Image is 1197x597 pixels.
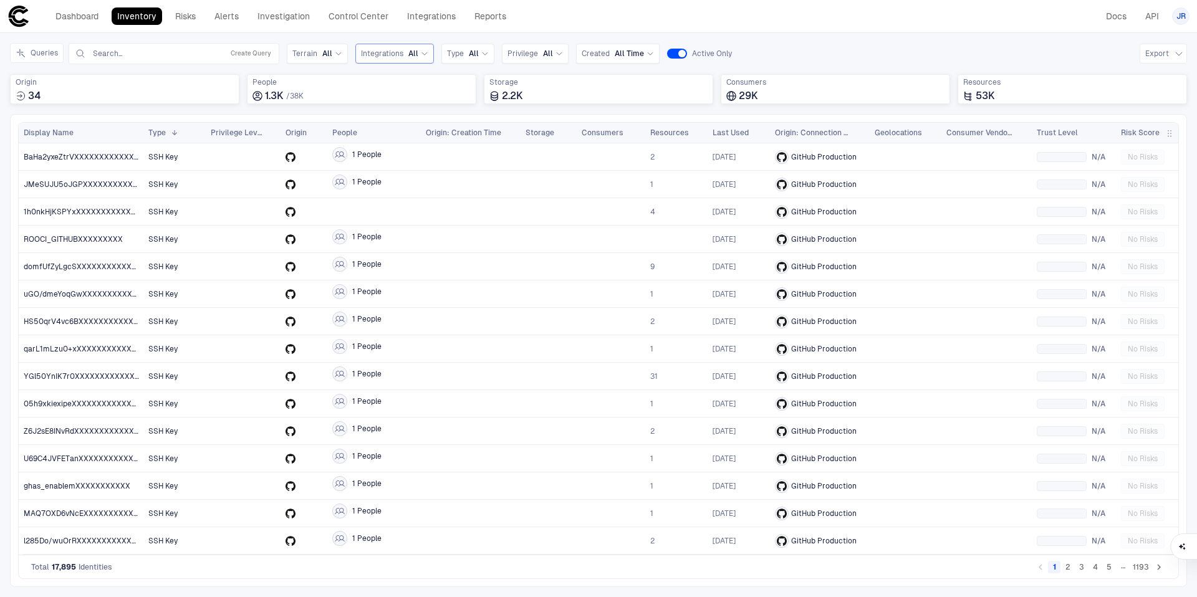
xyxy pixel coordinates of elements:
span: No Risks [1128,509,1158,518]
span: GitHub Production [791,509,857,518]
span: GitHub Production [791,371,857,381]
span: 1 People [352,424,382,434]
span: N/A [1092,152,1111,162]
button: Go to page 2 [1062,561,1074,573]
span: No Risks [1128,179,1158,189]
span: Terrain [292,49,317,59]
span: N/A [1092,536,1111,546]
span: SSH Key [148,509,178,518]
span: No Risks [1128,481,1158,491]
span: Type [148,128,166,138]
button: Export [1140,44,1187,64]
span: 1 People [352,533,382,543]
span: [DATE] [713,481,736,491]
span: GitHub Production [791,536,857,546]
span: 2 [650,152,655,162]
span: Active Only [692,49,732,59]
span: Integrations [361,49,403,59]
span: U69C4JVFETanXXXXXXXXXXXXXXXX [24,454,139,464]
span: Consumers [582,128,623,138]
button: Go to page 3 [1075,561,1088,573]
span: MAQ7OXD6vNcEXXXXXXXXXXXXXXXX [24,509,139,518]
span: [DATE] [713,234,736,244]
span: Z6J2sE8INvRdXXXXXXXXXXXXXXXX [24,426,139,436]
span: 1 [650,454,653,464]
span: All [408,49,418,59]
div: Total employees associated with identities [247,74,476,104]
div: 17/07/2025 16:14:12 [713,317,736,327]
span: No Risks [1128,262,1158,272]
div: Total resources accessed or granted by identities [958,74,1187,104]
span: GitHub Production [791,344,857,354]
div: Total sources where identities were created [10,74,239,104]
button: Create Query [228,46,274,61]
div: 13/02/2025 09:15:42 [713,426,736,436]
span: N/A [1092,262,1111,272]
span: SSH Key [148,454,178,463]
span: 2 [650,317,655,327]
span: GitHub Production [791,317,857,327]
span: 2.2K [502,90,523,102]
span: N/A [1092,179,1111,189]
span: Consumer Vendors [946,128,1014,138]
span: JR [1176,11,1186,21]
span: Trust Level [1037,128,1078,138]
span: [DATE] [713,207,736,217]
span: SSH Key [148,427,178,436]
span: SSH Key [148,482,178,490]
div: Total consumers using identities [721,74,950,104]
span: Privilege Level [211,128,263,138]
span: 1 People [352,177,382,187]
a: Docs [1100,7,1132,25]
span: 1 People [352,479,382,489]
span: 1h0nkHjKSPYxXXXXXXXXXXXXXXXX [24,207,139,217]
span: GitHub Production [791,454,857,464]
span: SSH Key [148,372,178,381]
div: 11/03/2025 06:56:42 [713,152,736,162]
span: No Risks [1128,234,1158,244]
span: N/A [1092,207,1111,217]
span: YGl50YnIK7r0XXXXXXXXXXXXXXXX [24,371,139,381]
span: Created [582,49,610,59]
span: N/A [1092,454,1111,464]
button: Queries [10,43,64,63]
span: Geolocations [875,128,922,138]
span: No Risks [1128,344,1158,354]
a: Reports [469,7,512,25]
button: Go to page 1193 [1130,561,1151,573]
span: [DATE] [713,317,736,327]
span: HS50qrV4vc6BXXXXXXXXXXXXXXXX [24,317,139,327]
span: Last Used [713,128,749,138]
a: Dashboard [50,7,104,25]
span: N/A [1092,344,1111,354]
span: uGO/dmeYoqGwXXXXXXXXXXXXXXXX [24,289,139,299]
span: Origin [16,77,234,87]
span: [DATE] [713,371,736,381]
span: SSH Key [148,399,178,408]
a: Control Center [323,7,394,25]
span: BaHa2yxeZtrVXXXXXXXXXXXXXXXX [24,152,139,162]
span: 1 People [352,451,382,461]
span: No Risks [1128,399,1158,409]
a: Investigation [252,7,315,25]
span: 1 People [352,341,382,351]
span: 1 People [352,150,382,160]
span: All [469,49,479,59]
div: 26/02/2025 16:45:57 [713,454,736,464]
span: ROOCI_GITHUBXXXXXXXXX [24,234,123,244]
a: Risks [170,7,201,25]
span: Storage [489,77,708,87]
span: 1 People [352,314,382,324]
span: N/A [1092,317,1111,327]
span: 1 [650,344,653,354]
span: 38K [290,92,304,100]
a: Alerts [209,7,244,25]
span: 05h9xkiexipeXXXXXXXXXXXXXXXX [24,399,139,409]
span: No Risks [1128,289,1158,299]
span: 1.3K [265,90,284,102]
span: 1 [650,481,653,491]
span: 34 [28,90,41,102]
span: 1 People [352,396,382,406]
span: Resources [650,128,689,138]
span: / [286,92,290,100]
